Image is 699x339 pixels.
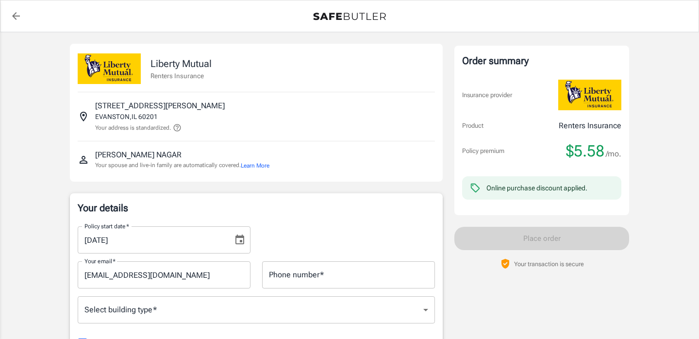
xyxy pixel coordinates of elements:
[84,222,129,230] label: Policy start date
[95,149,182,161] p: [PERSON_NAME] NAGAR
[514,259,584,269] p: Your transaction is secure
[606,147,621,161] span: /mo.
[313,13,386,20] img: Back to quotes
[150,56,212,71] p: Liberty Mutual
[84,257,116,265] label: Your email
[95,123,171,132] p: Your address is standardized.
[462,121,483,131] p: Product
[566,141,604,161] span: $5.58
[241,161,269,170] button: Learn More
[559,120,621,132] p: Renters Insurance
[78,261,250,288] input: Enter email
[95,100,225,112] p: [STREET_ADDRESS][PERSON_NAME]
[150,71,212,81] p: Renters Insurance
[78,53,141,84] img: Liberty Mutual
[78,154,89,166] svg: Insured person
[486,183,587,193] div: Online purchase discount applied.
[78,226,226,254] input: MM/DD/YYYY
[6,6,26,26] a: back to quotes
[558,80,621,110] img: Liberty Mutual
[462,90,512,100] p: Insurance provider
[230,230,250,250] button: Choose date, selected date is Sep 11, 2025
[95,161,269,170] p: Your spouse and live-in family are automatically covered.
[78,201,435,215] p: Your details
[78,111,89,122] svg: Insured address
[95,112,158,121] p: EVANSTON , IL 60201
[462,53,621,68] div: Order summary
[262,261,435,288] input: Enter number
[462,146,504,156] p: Policy premium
